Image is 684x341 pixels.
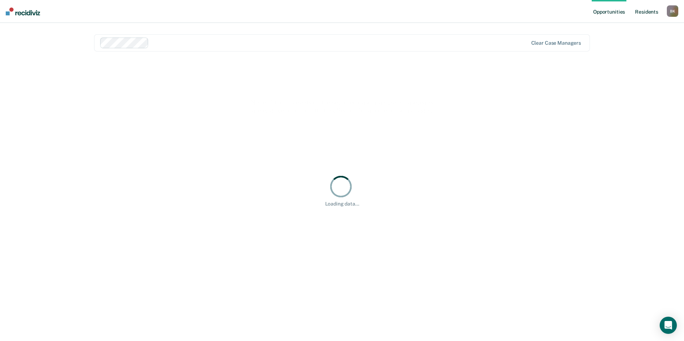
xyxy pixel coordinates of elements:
[6,8,40,15] img: Recidiviz
[667,5,678,17] div: B K
[660,317,677,334] div: Open Intercom Messenger
[531,40,581,46] div: Clear case managers
[667,5,678,17] button: BK
[325,201,359,207] div: Loading data...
